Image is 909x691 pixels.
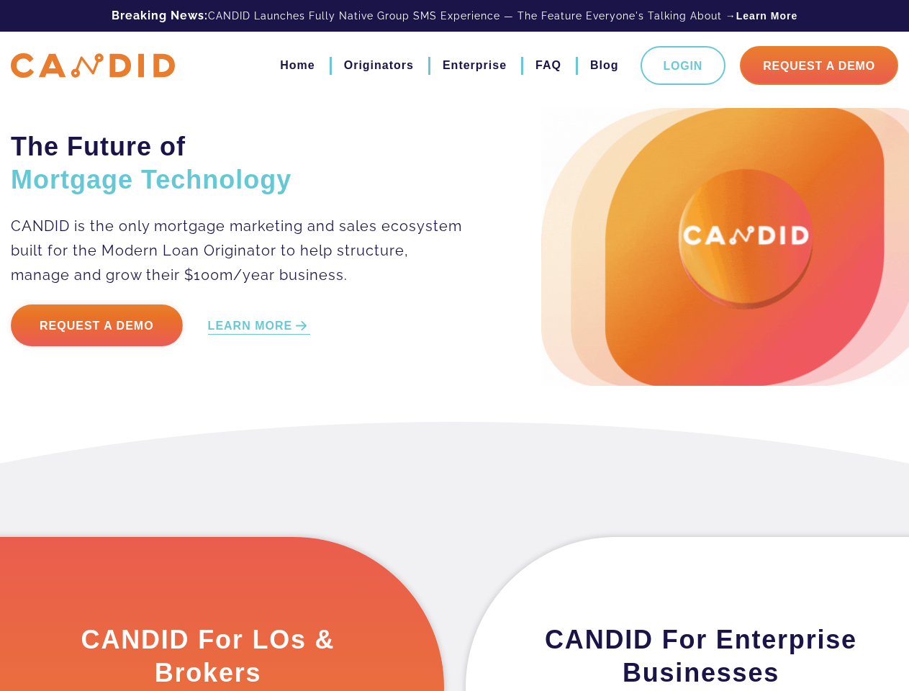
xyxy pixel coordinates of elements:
a: Login [641,46,726,85]
a: Learn More [736,9,797,23]
a: Enterprise [443,53,507,78]
a: FAQ [535,53,561,78]
a: Originators [344,53,414,78]
a: Request A Demo [740,46,898,85]
b: Breaking News: [112,9,208,22]
a: LEARN MORE [208,318,311,335]
a: Blog [590,53,619,78]
p: CANDID is the only mortgage marketing and sales ecosystem built for the Modern Loan Originator to... [11,214,469,287]
a: Request a Demo [11,304,183,346]
h2: The Future of [11,130,469,197]
h3: CANDID For LOs & Brokers [45,623,372,690]
h3: CANDID For Enterprise Businesses [538,623,865,690]
img: CANDID APP [11,53,175,78]
a: Home [280,53,315,78]
span: Mortgage Technology [11,165,291,194]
